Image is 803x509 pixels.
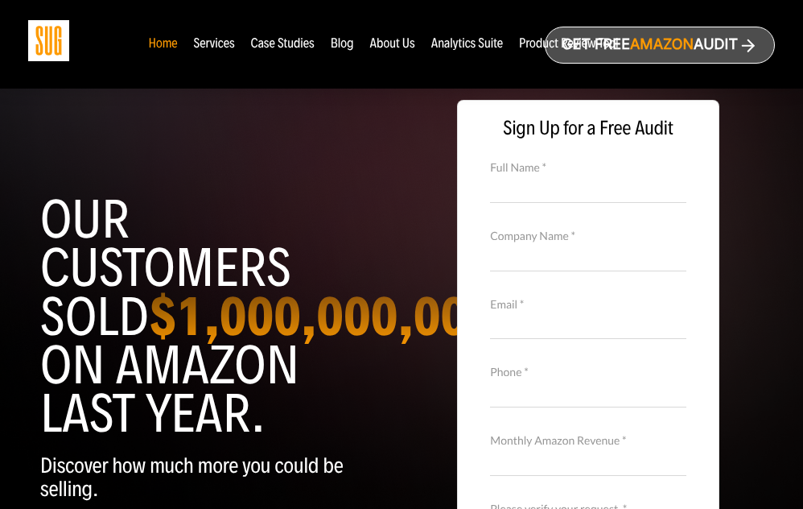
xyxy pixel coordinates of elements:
strong: $1,000,000,000 [149,283,495,350]
a: Get freeAmazonAudit [545,27,775,64]
a: Product Review Tool [519,35,619,53]
p: Discover how much more you could be selling. [40,454,389,501]
label: Company Name * [490,227,686,245]
h1: Our customers sold on Amazon last year. [40,196,389,438]
a: Analytics Suite [431,35,503,53]
a: Blog [331,35,354,53]
input: Company Name * [490,242,686,271]
span: Amazon [630,36,694,53]
a: Services [194,35,235,53]
label: Email * [490,296,686,313]
img: Sug [28,20,69,61]
label: Phone * [490,363,686,381]
label: Full Name * [490,159,686,176]
a: Case Studies [251,35,315,53]
a: Home [148,35,177,53]
span: Sign Up for a Free Audit [474,117,702,140]
input: Contact Number * [490,379,686,408]
input: Email * [490,311,686,339]
input: Full Name * [490,174,686,202]
label: Monthly Amazon Revenue * [490,432,686,449]
a: About Us [369,35,414,53]
input: Monthly Amazon Revenue * [490,448,686,476]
